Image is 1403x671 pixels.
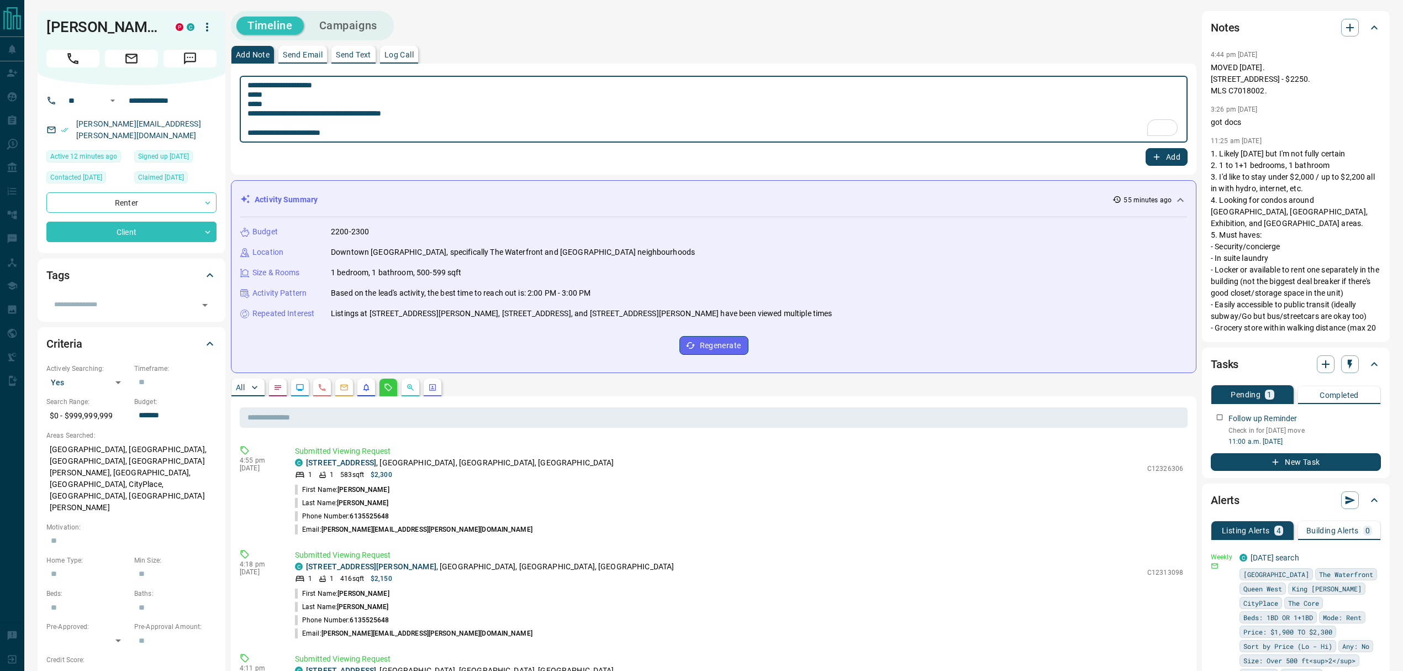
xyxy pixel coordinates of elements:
p: [DATE] [240,464,278,472]
p: 416 sqft [340,574,364,584]
p: $0 - $999,999,999 [46,407,129,425]
span: Beds: 1BD OR 1+1BD [1243,612,1313,623]
p: Submitted Viewing Request [295,549,1183,561]
span: Email [105,50,158,67]
p: Size & Rooms [252,267,300,279]
div: condos.ca [295,459,303,466]
p: 4:55 pm [240,457,278,464]
p: Log Call [384,51,414,59]
div: Renter [46,192,217,213]
p: C12326306 [1147,464,1183,474]
p: Send Email [283,51,323,59]
h2: Alerts [1211,491,1240,509]
div: Tasks [1211,351,1381,378]
div: Mon Dec 11 2023 [46,171,129,187]
p: Pre-Approved: [46,622,129,632]
svg: Requests [384,383,393,392]
p: got docs [1211,117,1381,128]
span: Size: Over 500 ft<sup>2</sup> [1243,655,1355,666]
span: Contacted [DATE] [50,172,102,183]
p: 11:00 a.m. [DATE] [1228,437,1381,447]
a: [PERSON_NAME][EMAIL_ADDRESS][PERSON_NAME][DOMAIN_NAME] [76,119,201,140]
span: Sort by Price (Lo - Hi) [1243,641,1332,652]
span: Claimed [DATE] [138,172,184,183]
textarea: To enrich screen reader interactions, please activate Accessibility in Grammarly extension settings [247,81,1180,138]
span: King [PERSON_NAME] [1292,583,1362,594]
span: Price: $1,900 TO $2,300 [1243,626,1332,637]
p: Pre-Approval Amount: [134,622,217,632]
div: Alerts [1211,487,1381,513]
span: Message [163,50,217,67]
p: Motivation: [46,522,217,532]
h2: Tasks [1211,355,1238,373]
p: Listing Alerts [1222,527,1270,534]
span: Queen West [1243,583,1282,594]
span: Mode: Rent [1323,612,1362,623]
p: First Name: [295,485,389,495]
span: [PERSON_NAME][EMAIL_ADDRESS][PERSON_NAME][DOMAIN_NAME] [321,630,532,637]
div: Yes [46,374,129,391]
p: , [GEOGRAPHIC_DATA], [GEOGRAPHIC_DATA], [GEOGRAPHIC_DATA] [306,457,614,469]
div: Activity Summary55 minutes ago [240,190,1187,210]
a: [STREET_ADDRESS][PERSON_NAME] [306,562,436,571]
p: Actively Searching: [46,364,129,374]
p: Based on the lead's activity, the best time to reach out is: 2:00 PM - 3:00 PM [331,287,590,299]
p: MOVED [DATE]. [STREET_ADDRESS] - $2250. MLS C7018002. [1211,62,1381,97]
p: Building Alerts [1306,527,1359,534]
span: [PERSON_NAME] [337,603,388,611]
span: CityPlace [1243,597,1278,609]
p: Search Range: [46,397,129,407]
p: Email: [295,628,532,638]
span: 6135525648 [350,512,389,520]
p: 55 minutes ago [1124,195,1172,205]
svg: Notes [273,383,282,392]
p: Submitted Viewing Request [295,653,1183,665]
p: Follow up Reminder [1228,413,1297,424]
p: Add Note [236,51,270,59]
p: Email: [295,525,532,534]
p: Beds: [46,589,129,599]
p: Budget: [134,397,217,407]
p: [GEOGRAPHIC_DATA], [GEOGRAPHIC_DATA], [GEOGRAPHIC_DATA], [GEOGRAPHIC_DATA][PERSON_NAME], [GEOGRAP... [46,441,217,517]
a: [STREET_ADDRESS] [306,458,376,467]
button: New Task [1211,453,1381,471]
p: 1 [330,574,334,584]
p: Baths: [134,589,217,599]
div: Criteria [46,331,217,357]
div: Fri Aug 15 2025 [46,150,129,166]
div: Fri Sep 08 2023 [134,171,217,187]
p: [DATE] [240,568,278,576]
h1: [PERSON_NAME] [46,18,159,36]
span: [PERSON_NAME] [337,499,388,507]
span: Signed up [DATE] [138,151,189,162]
p: Send Text [336,51,371,59]
svg: Emails [340,383,349,392]
p: 2200-2300 [331,226,369,238]
p: All [236,384,245,391]
p: 3:26 pm [DATE] [1211,106,1258,113]
svg: Listing Alerts [362,383,371,392]
p: $2,150 [371,574,392,584]
p: 1 [308,574,312,584]
p: Phone Number: [295,615,389,625]
p: 0 [1365,527,1370,534]
p: $2,300 [371,470,392,480]
button: Open [197,297,213,313]
div: condos.ca [1240,554,1247,562]
p: 11:25 am [DATE] [1211,137,1262,145]
p: Check in for [DATE] move [1228,426,1381,436]
div: property.ca [176,23,183,31]
p: Weekly [1211,552,1233,562]
div: condos.ca [295,563,303,570]
p: Areas Searched: [46,431,217,441]
button: Regenerate [679,336,748,355]
p: Repeated Interest [252,308,314,319]
p: 1 [330,470,334,480]
svg: Calls [318,383,326,392]
span: [PERSON_NAME][EMAIL_ADDRESS][PERSON_NAME][DOMAIN_NAME] [321,526,532,533]
svg: Opportunities [406,383,415,392]
p: Listings at [STREET_ADDRESS][PERSON_NAME], [STREET_ADDRESS], and [STREET_ADDRESS][PERSON_NAME] ha... [331,308,832,319]
div: Client [46,222,217,242]
p: Last Name: [295,602,389,612]
div: Sat Jan 19 2019 [134,150,217,166]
